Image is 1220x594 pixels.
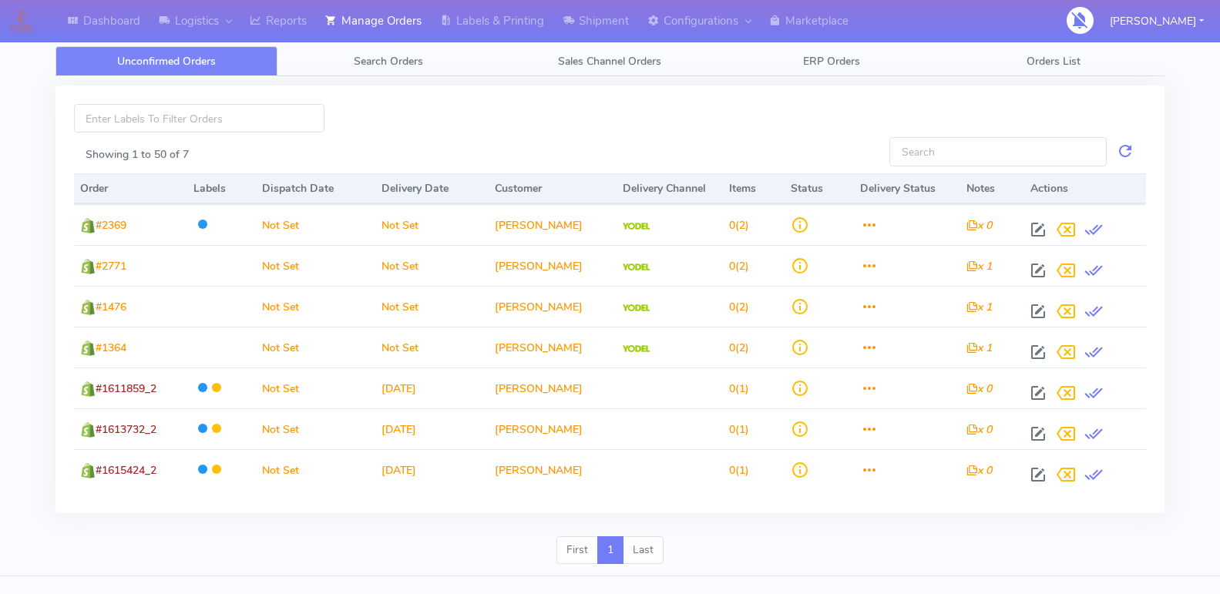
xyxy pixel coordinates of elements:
[375,408,489,449] td: [DATE]
[375,245,489,286] td: Not Set
[889,137,1107,166] input: Search
[785,173,853,204] th: Status
[256,204,375,245] td: Not Set
[854,173,960,204] th: Delivery Status
[966,463,992,478] i: x 0
[729,422,749,437] span: (1)
[375,449,489,490] td: [DATE]
[96,341,126,355] span: #1364
[256,327,375,367] td: Not Set
[256,286,375,327] td: Not Set
[489,245,617,286] td: [PERSON_NAME]
[96,259,126,274] span: #2771
[966,422,992,437] i: x 0
[489,367,617,408] td: [PERSON_NAME]
[729,341,735,355] span: 0
[489,449,617,490] td: [PERSON_NAME]
[966,381,992,396] i: x 0
[96,218,126,233] span: #2369
[729,463,735,478] span: 0
[375,204,489,245] td: Not Set
[623,263,650,271] img: Yodel
[375,286,489,327] td: Not Set
[187,173,256,204] th: Labels
[966,218,992,233] i: x 0
[729,300,749,314] span: (2)
[1024,173,1146,204] th: Actions
[74,173,187,204] th: Order
[729,218,749,233] span: (2)
[256,173,375,204] th: Dispatch Date
[729,381,749,396] span: (1)
[966,259,992,274] i: x 1
[96,381,156,396] span: #1611859_2
[375,367,489,408] td: [DATE]
[117,54,216,69] span: Unconfirmed Orders
[729,300,735,314] span: 0
[597,536,623,564] a: 1
[256,449,375,490] td: Not Set
[729,463,749,478] span: (1)
[55,46,1165,76] ul: Tabs
[960,173,1024,204] th: Notes
[1098,5,1215,37] button: [PERSON_NAME]
[729,422,735,437] span: 0
[96,463,156,478] span: #1615424_2
[375,173,489,204] th: Delivery Date
[489,408,617,449] td: [PERSON_NAME]
[489,204,617,245] td: [PERSON_NAME]
[256,408,375,449] td: Not Set
[723,173,785,204] th: Items
[729,259,749,274] span: (2)
[623,223,650,230] img: Yodel
[74,104,324,133] input: Enter Labels To Filter Orders
[623,304,650,312] img: Yodel
[1027,54,1081,69] span: Orders List
[489,327,617,367] td: [PERSON_NAME]
[617,173,723,204] th: Delivery Channel
[96,300,126,314] span: #1476
[729,259,735,274] span: 0
[966,341,992,355] i: x 1
[803,54,860,69] span: ERP Orders
[729,218,735,233] span: 0
[256,367,375,408] td: Not Set
[86,146,189,163] label: Showing 1 to 50 of 7
[623,345,650,353] img: Yodel
[354,54,423,69] span: Search Orders
[96,422,156,437] span: #1613732_2
[256,245,375,286] td: Not Set
[489,286,617,327] td: [PERSON_NAME]
[558,54,661,69] span: Sales Channel Orders
[489,173,617,204] th: Customer
[966,300,992,314] i: x 1
[729,381,735,396] span: 0
[729,341,749,355] span: (2)
[375,327,489,367] td: Not Set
